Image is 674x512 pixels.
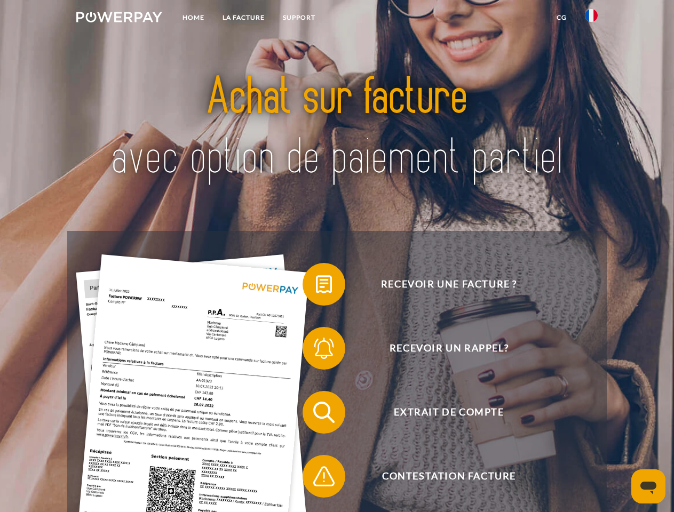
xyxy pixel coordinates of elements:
img: qb_search.svg [311,399,337,426]
span: Recevoir une facture ? [318,263,580,306]
a: Support [274,8,324,27]
img: qb_warning.svg [311,463,337,490]
img: fr [585,9,598,22]
button: Recevoir un rappel? [303,327,580,370]
iframe: Bouton de lancement de la fenêtre de messagerie [631,469,665,503]
img: qb_bell.svg [311,335,337,362]
span: Recevoir un rappel? [318,327,580,370]
button: Extrait de compte [303,391,580,434]
button: Contestation Facture [303,455,580,498]
img: title-powerpay_fr.svg [102,51,572,204]
a: Home [173,8,213,27]
a: LA FACTURE [213,8,274,27]
span: Contestation Facture [318,455,580,498]
a: CG [548,8,576,27]
span: Extrait de compte [318,391,580,434]
img: logo-powerpay-white.svg [76,12,162,22]
button: Recevoir une facture ? [303,263,580,306]
img: qb_bill.svg [311,271,337,298]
